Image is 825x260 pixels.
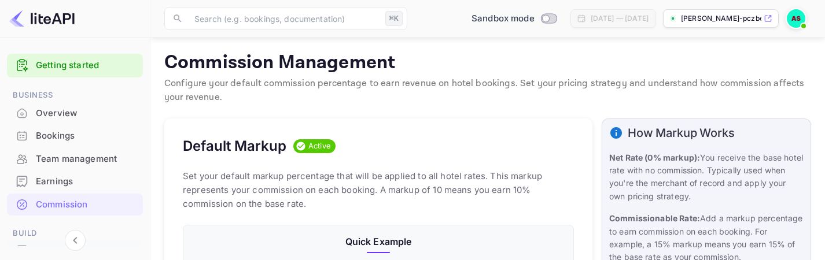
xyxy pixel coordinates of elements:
[36,107,137,120] div: Overview
[7,89,143,102] span: Business
[7,227,143,240] span: Build
[164,51,811,75] p: Commission Management
[36,244,126,257] div: Developer tools
[681,13,761,24] p: [PERSON_NAME]-pczbe...
[7,125,143,146] a: Bookings
[9,9,75,28] img: LiteAPI logo
[183,169,574,211] p: Set your default markup percentage that will be applied to all hotel rates. This markup represent...
[385,11,403,26] div: ⌘K
[7,170,143,192] a: Earnings
[304,140,336,152] span: Active
[36,153,137,166] div: Team management
[36,59,137,72] a: Getting started
[7,125,143,147] div: Bookings
[7,194,143,216] div: Commission
[7,170,143,193] div: Earnings
[36,129,137,143] div: Bookings
[7,54,143,77] div: Getting started
[7,194,143,215] a: Commission
[183,137,286,155] h5: Default Markup
[609,126,804,140] h6: How Markup Works
[7,102,143,124] a: Overview
[187,7,381,30] input: Search (e.g. bookings, documentation)
[609,153,700,162] strong: Net Rate (0% markup):
[467,12,561,25] div: Switch to Production mode
[787,9,805,28] img: Andreas Stefanis
[591,13,649,24] div: [DATE] — [DATE]
[472,12,535,25] span: Sandbox mode
[7,148,143,170] div: Team management
[7,102,143,125] div: Overview
[164,77,811,105] p: Configure your default commission percentage to earn revenue on hotel bookings. Set your pricing ...
[65,230,86,251] button: Collapse navigation
[36,198,137,211] div: Commission
[193,235,564,248] p: Quick Example
[609,151,804,203] p: You receive the base hotel rate with no commission. Typically used when you're the merchant of re...
[36,175,137,188] div: Earnings
[7,148,143,169] a: Team management
[609,213,700,223] strong: Commissionable Rate:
